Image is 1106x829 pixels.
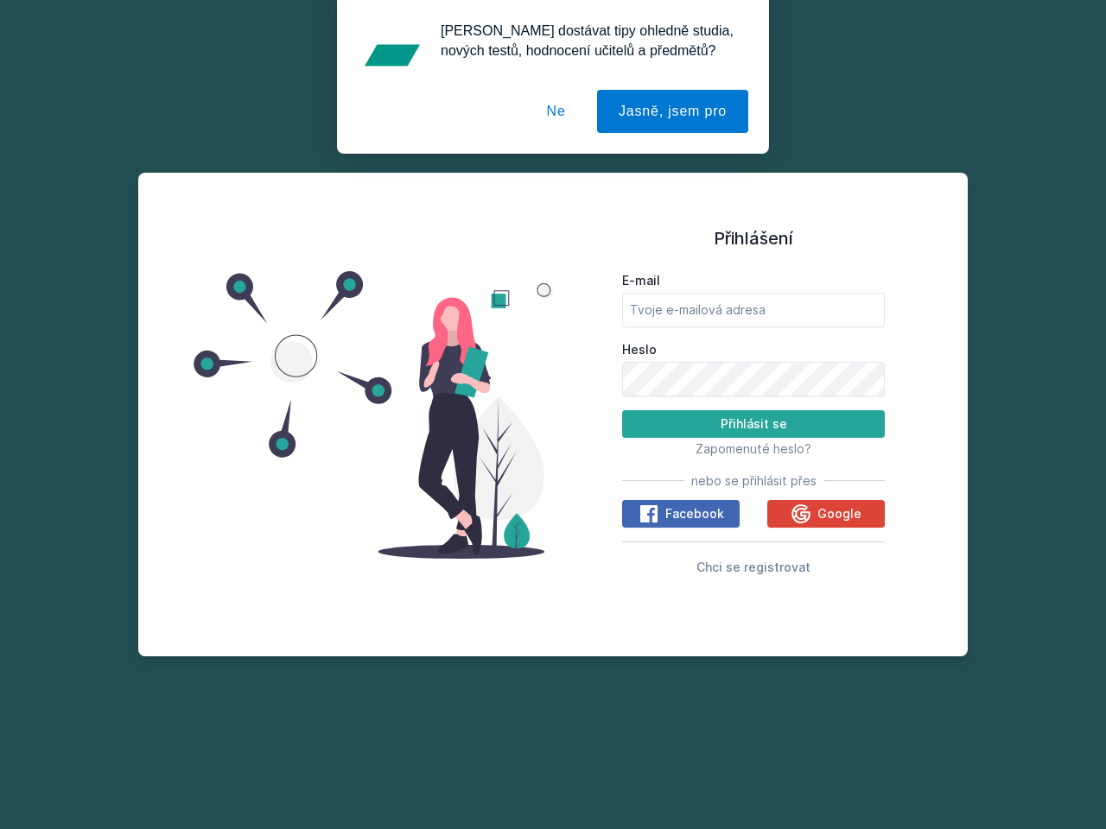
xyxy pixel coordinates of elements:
[427,21,748,60] div: [PERSON_NAME] dostávat tipy ohledně studia, nových testů, hodnocení učitelů a předmětů?
[597,90,748,133] button: Jasně, jsem pro
[622,341,885,358] label: Heslo
[665,505,724,522] span: Facebook
[622,225,885,251] h1: Přihlášení
[622,410,885,438] button: Přihlásit se
[622,293,885,327] input: Tvoje e-mailová adresa
[696,560,810,574] span: Chci se registrovat
[817,505,861,522] span: Google
[767,500,885,528] button: Google
[622,272,885,289] label: E-mail
[358,21,427,90] img: notification icon
[696,441,811,456] span: Zapomenuté heslo?
[622,500,740,528] button: Facebook
[691,472,817,490] span: nebo se přihlásit přes
[525,90,588,133] button: Ne
[696,556,810,577] button: Chci se registrovat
